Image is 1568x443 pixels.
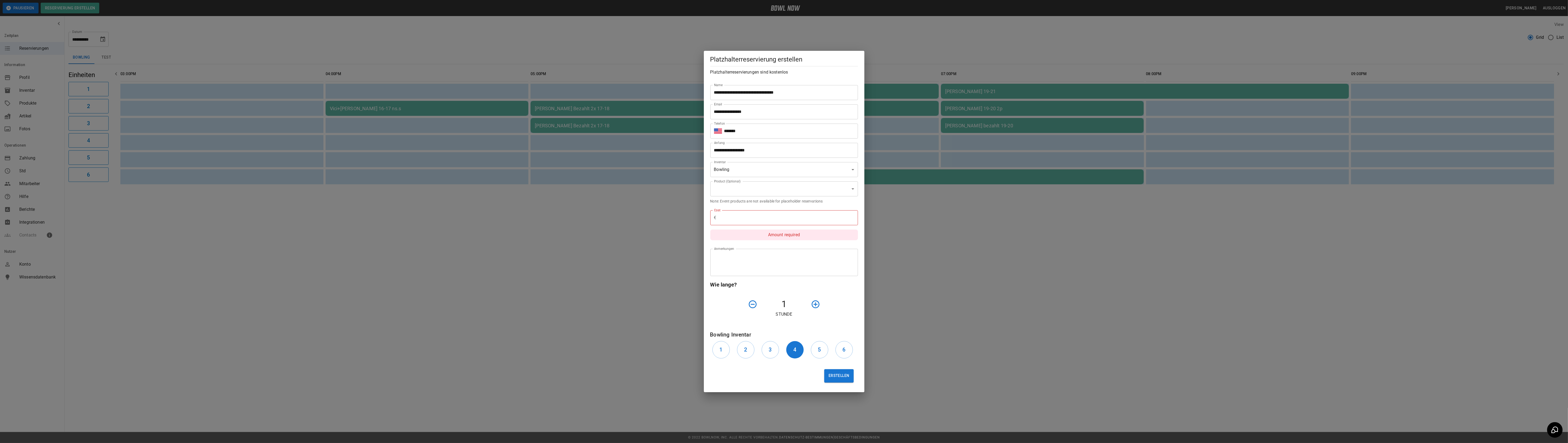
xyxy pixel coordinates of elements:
p: € [714,215,716,221]
p: Amount required [710,230,858,240]
button: 5 [811,341,828,358]
h4: 1 [760,299,809,310]
h6: 4 [793,345,796,354]
h6: Platzhalterreservierungen sind kostenlos [710,68,858,76]
h6: 2 [744,345,747,354]
button: Select country [714,127,722,135]
p: Stunde [710,311,858,318]
button: 6 [835,341,853,358]
button: 3 [762,341,779,358]
input: Choose date, selected date is Sep 11, 2025 [710,143,854,158]
h6: 5 [818,345,821,354]
h5: Platzhalterreservierung erstellen [710,55,858,64]
h6: Bowling Inventar [710,330,858,339]
button: 2 [737,341,754,358]
div: Bowling [710,162,858,177]
div: ​ [710,181,858,196]
h6: 3 [769,345,772,354]
button: 4 [786,341,804,358]
h6: 1 [719,345,722,354]
h6: Wie lange? [710,280,858,289]
label: Telefon [714,121,725,126]
button: 1 [712,341,730,358]
label: Anfang [714,140,725,145]
h6: 6 [842,345,845,354]
button: Erstellen [824,369,854,383]
p: Note: Event products are not available for placeholder reservations [710,198,858,204]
